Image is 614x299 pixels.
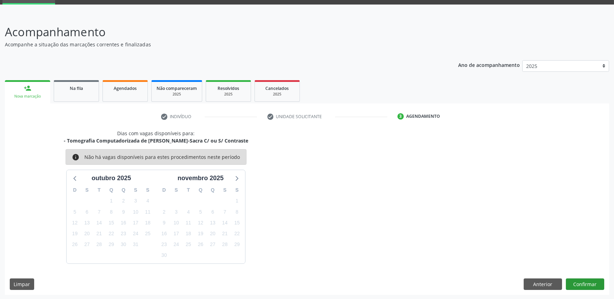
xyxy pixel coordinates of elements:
[196,229,205,239] span: quarta-feira, 19 de novembro de 2025
[64,137,248,144] div: - Tomografia Computadorizada de [PERSON_NAME]-Sacra C/ ou S/ Contraste
[106,240,116,250] span: quarta-feira, 29 de outubro de 2025
[70,207,80,217] span: domingo, 5 de outubro de 2025
[24,84,31,92] div: person_add
[159,251,169,260] span: domingo, 30 de novembro de 2025
[158,185,170,195] div: D
[195,185,207,195] div: Q
[157,85,197,91] span: Não compareceram
[196,207,205,217] span: quarta-feira, 5 de novembro de 2025
[119,207,128,217] span: quinta-feira, 9 de outubro de 2025
[106,207,116,217] span: quarta-feira, 8 de outubro de 2025
[94,207,104,217] span: terça-feira, 7 de outubro de 2025
[143,196,153,206] span: sábado, 4 de outubro de 2025
[81,185,93,195] div: S
[220,229,230,239] span: sexta-feira, 21 de novembro de 2025
[130,185,142,195] div: S
[64,130,248,144] div: Dias com vagas disponíveis para:
[93,185,105,195] div: T
[114,85,137,91] span: Agendados
[106,229,116,239] span: quarta-feira, 22 de outubro de 2025
[106,196,116,206] span: quarta-feira, 1 de outubro de 2025
[182,185,195,195] div: T
[183,218,193,228] span: terça-feira, 11 de novembro de 2025
[131,207,141,217] span: sexta-feira, 10 de outubro de 2025
[82,229,92,239] span: segunda-feira, 20 de outubro de 2025
[131,218,141,228] span: sexta-feira, 17 de outubro de 2025
[219,185,231,195] div: S
[397,113,404,120] div: 3
[566,278,604,290] button: Confirmar
[232,207,242,217] span: sábado, 8 de novembro de 2025
[143,218,153,228] span: sábado, 18 de outubro de 2025
[82,207,92,217] span: segunda-feira, 6 de outubro de 2025
[10,94,45,99] div: Nova marcação
[10,278,34,290] button: Limpar
[70,85,83,91] span: Na fila
[131,229,141,239] span: sexta-feira, 24 de outubro de 2025
[183,229,193,239] span: terça-feira, 18 de novembro de 2025
[260,92,295,97] div: 2025
[218,85,239,91] span: Resolvidos
[89,174,134,183] div: outubro 2025
[119,196,128,206] span: quinta-feira, 2 de outubro de 2025
[94,229,104,239] span: terça-feira, 21 de outubro de 2025
[458,60,520,69] p: Ano de acompanhamento
[524,278,562,290] button: Anterior
[82,240,92,250] span: segunda-feira, 27 de outubro de 2025
[119,240,128,250] span: quinta-feira, 30 de outubro de 2025
[220,240,230,250] span: sexta-feira, 28 de novembro de 2025
[196,240,205,250] span: quarta-feira, 26 de novembro de 2025
[208,207,218,217] span: quinta-feira, 6 de novembro de 2025
[131,240,141,250] span: sexta-feira, 31 de outubro de 2025
[175,174,226,183] div: novembro 2025
[5,41,428,48] p: Acompanhe a situação das marcações correntes e finalizadas
[84,153,240,161] div: Não há vagas disponíveis para estes procedimentos neste período
[172,229,181,239] span: segunda-feira, 17 de novembro de 2025
[119,229,128,239] span: quinta-feira, 23 de outubro de 2025
[131,196,141,206] span: sexta-feira, 3 de outubro de 2025
[119,218,128,228] span: quinta-feira, 16 de outubro de 2025
[170,185,182,195] div: S
[70,229,80,239] span: domingo, 19 de outubro de 2025
[266,85,289,91] span: Cancelados
[231,185,243,195] div: S
[232,218,242,228] span: sábado, 15 de novembro de 2025
[172,240,181,250] span: segunda-feira, 24 de novembro de 2025
[208,240,218,250] span: quinta-feira, 27 de novembro de 2025
[142,185,154,195] div: S
[159,207,169,217] span: domingo, 2 de novembro de 2025
[208,218,218,228] span: quinta-feira, 13 de novembro de 2025
[220,218,230,228] span: sexta-feira, 14 de novembro de 2025
[183,240,193,250] span: terça-feira, 25 de novembro de 2025
[172,207,181,217] span: segunda-feira, 3 de novembro de 2025
[172,218,181,228] span: segunda-feira, 10 de novembro de 2025
[220,207,230,217] span: sexta-feira, 7 de novembro de 2025
[69,185,81,195] div: D
[159,218,169,228] span: domingo, 9 de novembro de 2025
[211,92,246,97] div: 2025
[82,218,92,228] span: segunda-feira, 13 de outubro de 2025
[106,218,116,228] span: quarta-feira, 15 de outubro de 2025
[70,218,80,228] span: domingo, 12 de outubro de 2025
[157,92,197,97] div: 2025
[159,240,169,250] span: domingo, 23 de novembro de 2025
[143,207,153,217] span: sábado, 11 de outubro de 2025
[105,185,118,195] div: Q
[208,229,218,239] span: quinta-feira, 20 de novembro de 2025
[143,229,153,239] span: sábado, 25 de outubro de 2025
[94,218,104,228] span: terça-feira, 14 de outubro de 2025
[72,153,79,161] i: info
[232,229,242,239] span: sábado, 22 de novembro de 2025
[94,240,104,250] span: terça-feira, 28 de outubro de 2025
[406,113,440,120] div: Agendamento
[70,240,80,250] span: domingo, 26 de outubro de 2025
[232,196,242,206] span: sábado, 1 de novembro de 2025
[118,185,130,195] div: Q
[183,207,193,217] span: terça-feira, 4 de novembro de 2025
[196,218,205,228] span: quarta-feira, 12 de novembro de 2025
[159,229,169,239] span: domingo, 16 de novembro de 2025
[5,23,428,41] p: Acompanhamento
[207,185,219,195] div: Q
[232,240,242,250] span: sábado, 29 de novembro de 2025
